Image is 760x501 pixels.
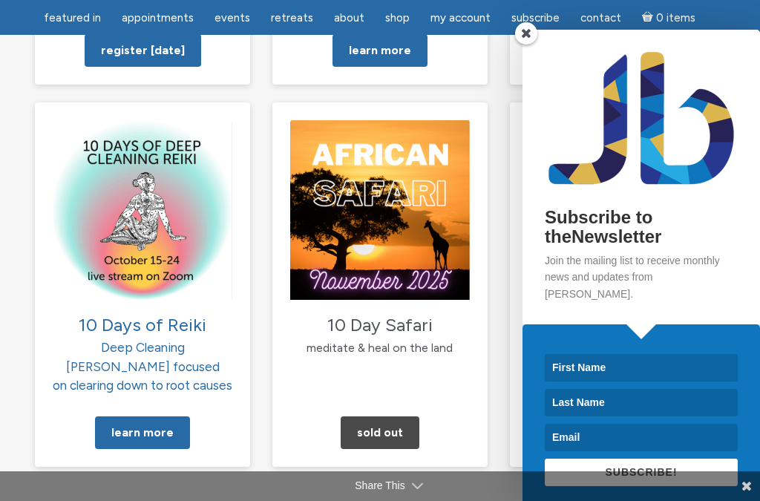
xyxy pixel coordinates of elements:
span: meditate & heal on the land [307,341,453,355]
span: 10 Days of Reiki [79,314,206,335]
a: Events [206,4,259,33]
input: Email [545,424,738,451]
span: on clearing down to root causes [53,378,232,393]
span: Events [214,11,250,24]
p: Join the mailing list to receive monthly news and updates from [PERSON_NAME]. [545,252,738,302]
input: Last Name [545,389,738,416]
span: Contact [580,11,621,24]
a: Learn More [95,416,190,449]
span: Deep Cleaning [PERSON_NAME] focused [66,319,220,374]
button: SUBSCRIBE! [545,459,738,486]
span: My Account [430,11,491,24]
a: Contact [571,4,630,33]
i: Cart [642,11,656,24]
span: About [334,11,364,24]
a: My Account [422,4,499,33]
a: featured in [35,4,110,33]
a: Appointments [113,4,203,33]
a: About [325,4,373,33]
a: Retreats [262,4,322,33]
h2: Subscribe to theNewsletter [545,208,738,247]
a: Learn more [332,34,427,67]
span: Appointments [122,11,194,24]
span: Retreats [271,11,313,24]
span: SUBSCRIBE! [605,466,677,478]
span: 10 Day Safari [327,314,433,335]
span: 0 items [656,13,695,24]
input: First Name [545,354,738,382]
span: Shop [385,11,410,24]
a: Register [DATE] [85,34,201,67]
a: Sold Out [341,416,419,449]
a: Subscribe [502,4,569,33]
span: Subscribe [511,11,560,24]
span: featured in [44,11,101,24]
a: Cart0 items [633,2,704,33]
a: Shop [376,4,419,33]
